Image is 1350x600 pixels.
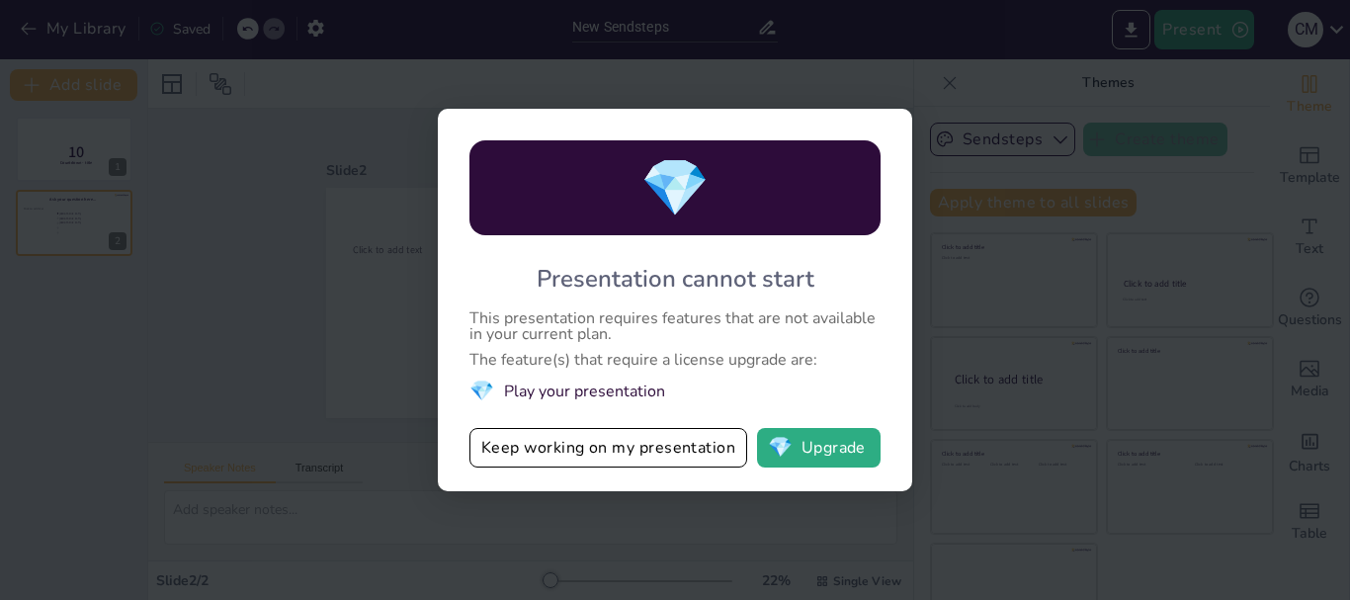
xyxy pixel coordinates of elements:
[469,352,881,368] div: The feature(s) that require a license upgrade are:
[768,438,793,458] span: diamond
[469,378,881,404] li: Play your presentation
[757,428,881,468] button: diamondUpgrade
[640,150,710,226] span: diamond
[469,310,881,342] div: This presentation requires features that are not available in your current plan.
[469,378,494,404] span: diamond
[537,263,814,295] div: Presentation cannot start
[469,428,747,468] button: Keep working on my presentation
